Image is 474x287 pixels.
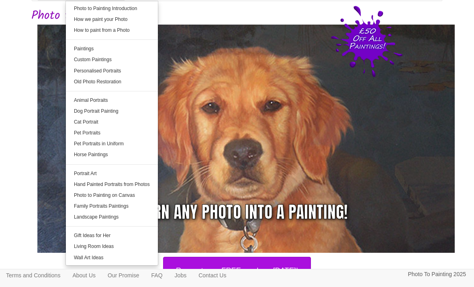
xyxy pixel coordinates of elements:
[37,25,461,260] img: retriever.jpg
[66,168,158,179] a: Portrait Art
[66,252,158,263] a: Wall Art Ideas
[163,257,311,284] button: - Request your FREE mock-up [DATE]! -
[66,95,158,106] a: Animal Portraits
[66,241,158,252] a: Living Room Ideas
[66,138,158,149] a: Pet Portraits in Uniform
[66,14,158,25] a: How we paint your Photo
[192,269,232,281] a: Contact Us
[66,76,158,87] a: Old Photo Restoration
[102,269,145,281] a: Our Promise
[66,106,158,117] a: Dog Portrait Painting
[66,201,158,212] a: Family Portraits Paintings
[66,54,158,65] a: Custom Paintings
[66,25,158,36] a: How to paint from a Photo
[145,269,169,281] a: FAQ
[66,117,158,128] a: Cat Portrait
[66,212,158,223] a: Landscape Paintings
[138,200,348,224] div: Turn any photo into a painting!
[66,3,158,14] a: Photo to Painting Introduction
[169,269,193,281] a: Jobs
[66,179,158,190] a: Hand Painted Portraits from Photos
[66,230,158,241] a: Gift Ideas for Her
[66,269,102,281] a: About Us
[66,149,158,160] a: Horse Paintings
[66,66,158,76] a: Personalised Portraits
[25,25,449,284] a: - Request your FREE mock-up [DATE]! -
[66,190,158,201] a: Photo to Painting on Canvas
[66,128,158,138] a: Pet Portraits
[331,6,403,77] img: 50 pound price drop
[31,9,443,23] h1: Photo to Painting
[408,269,466,279] p: Photo To Painting 2025
[66,43,158,54] a: Paintings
